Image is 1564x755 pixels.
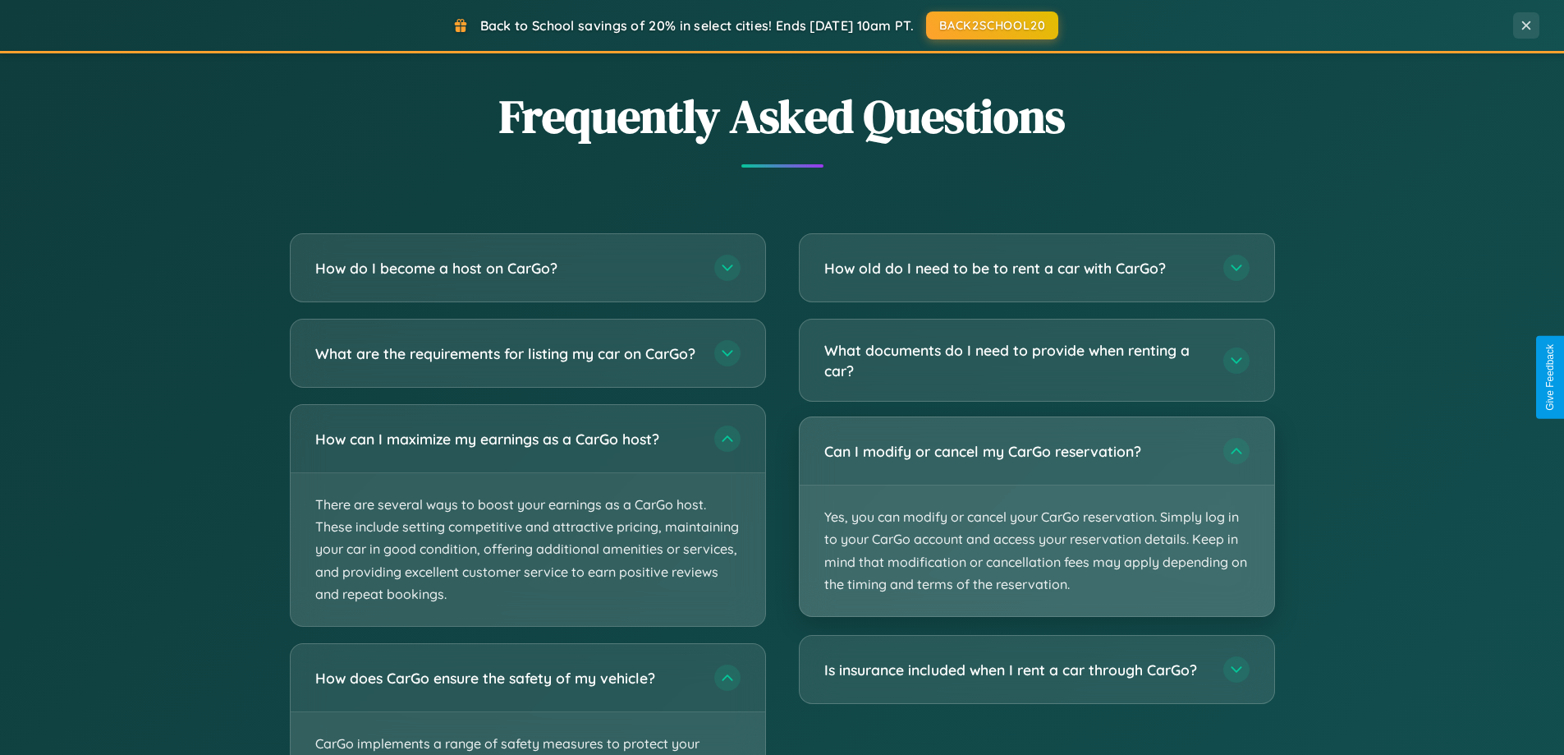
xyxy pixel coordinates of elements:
h3: How can I maximize my earnings as a CarGo host? [315,429,698,449]
p: Yes, you can modify or cancel your CarGo reservation. Simply log in to your CarGo account and acc... [800,486,1274,616]
h3: Is insurance included when I rent a car through CarGo? [824,660,1207,680]
div: Give Feedback [1544,344,1556,411]
span: Back to School savings of 20% in select cities! Ends [DATE] 10am PT. [480,17,914,34]
h3: What documents do I need to provide when renting a car? [824,340,1207,380]
p: There are several ways to boost your earnings as a CarGo host. These include setting competitive ... [291,473,765,626]
h3: What are the requirements for listing my car on CarGo? [315,343,698,364]
h3: How do I become a host on CarGo? [315,258,698,279]
h2: Frequently Asked Questions [290,85,1275,148]
h3: How does CarGo ensure the safety of my vehicle? [315,668,698,688]
button: BACK2SCHOOL20 [926,12,1058,39]
h3: Can I modify or cancel my CarGo reservation? [824,441,1207,462]
h3: How old do I need to be to rent a car with CarGo? [824,258,1207,279]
